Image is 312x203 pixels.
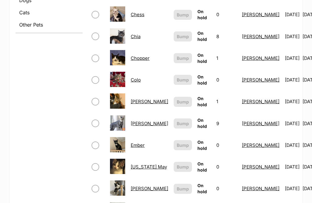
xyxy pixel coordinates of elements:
[242,142,279,148] a: [PERSON_NAME]
[242,12,279,17] a: [PERSON_NAME]
[282,156,302,177] td: [DATE]
[282,91,302,112] td: [DATE]
[197,74,207,85] span: On hold
[174,140,192,150] button: Bump
[177,142,189,148] span: Bump
[131,12,144,17] a: Chess
[177,12,189,18] span: Bump
[131,55,150,61] a: Chopper
[110,93,125,109] img: Cruz
[110,6,125,22] img: Chess
[177,33,189,40] span: Bump
[174,53,192,63] button: Bump
[242,99,279,104] a: [PERSON_NAME]
[214,91,239,112] td: 1
[197,96,207,107] span: On hold
[214,113,239,134] td: 9
[110,72,125,87] img: Colo
[110,50,125,65] img: Chopper
[214,48,239,69] td: 1
[282,4,302,25] td: [DATE]
[110,28,125,44] img: Chia
[16,19,83,30] a: Other Pets
[242,55,279,61] a: [PERSON_NAME]
[214,69,239,90] td: 0
[174,75,192,85] button: Bump
[174,162,192,172] button: Bump
[197,118,207,129] span: On hold
[131,164,167,170] a: [US_STATE] May
[242,77,279,83] a: [PERSON_NAME]
[174,10,192,20] button: Bump
[214,178,239,199] td: 0
[177,99,189,105] span: Bump
[177,77,189,83] span: Bump
[197,31,207,42] span: On hold
[214,156,239,177] td: 0
[282,48,302,69] td: [DATE]
[110,115,125,131] img: Eloise
[282,113,302,134] td: [DATE]
[177,120,189,127] span: Bump
[197,140,207,151] span: On hold
[177,164,189,170] span: Bump
[131,186,168,191] a: [PERSON_NAME]
[242,164,279,170] a: [PERSON_NAME]
[214,26,239,47] td: 8
[131,34,140,39] a: Chia
[214,4,239,25] td: 0
[177,186,189,192] span: Bump
[197,9,207,20] span: On hold
[242,121,279,126] a: [PERSON_NAME]
[131,142,145,148] a: Ember
[197,183,207,194] span: On hold
[282,69,302,90] td: [DATE]
[174,31,192,42] button: Bump
[197,161,207,172] span: On hold
[177,55,189,61] span: Bump
[174,97,192,107] button: Bump
[242,186,279,191] a: [PERSON_NAME]
[242,34,279,39] a: [PERSON_NAME]
[110,159,125,174] img: Georgia May
[131,77,141,83] a: Colo
[174,118,192,129] button: Bump
[197,53,207,64] span: On hold
[16,7,83,18] a: Cats
[174,184,192,194] button: Bump
[214,135,239,156] td: 0
[282,178,302,199] td: [DATE]
[282,26,302,47] td: [DATE]
[131,99,168,104] a: [PERSON_NAME]
[131,121,168,126] a: [PERSON_NAME]
[282,135,302,156] td: [DATE]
